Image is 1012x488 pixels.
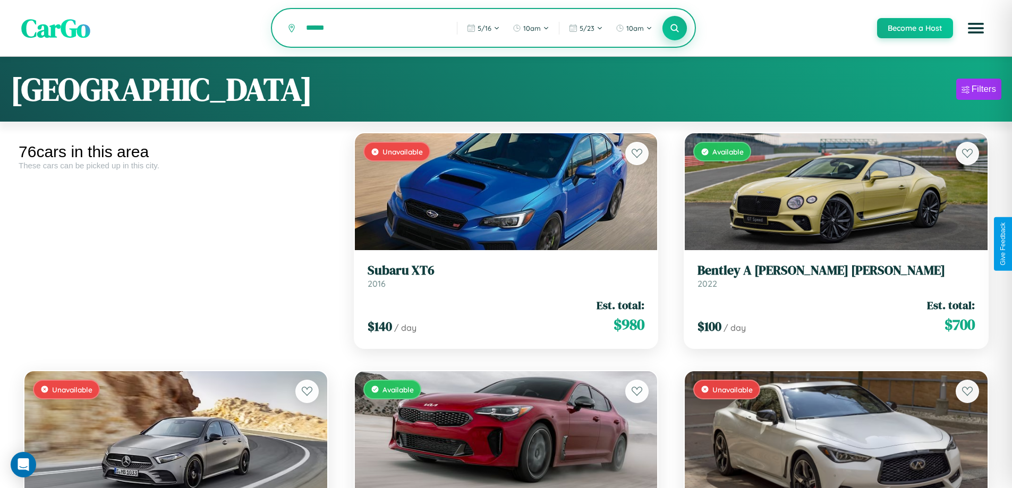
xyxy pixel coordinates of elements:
[507,20,555,37] button: 10am
[956,79,1001,100] button: Filters
[877,18,953,38] button: Become a Host
[52,385,92,394] span: Unavailable
[368,263,645,289] a: Subaru XT62016
[712,385,753,394] span: Unavailable
[972,84,996,95] div: Filters
[368,278,386,289] span: 2016
[698,278,717,289] span: 2022
[610,20,658,37] button: 10am
[564,20,608,37] button: 5/23
[19,143,333,161] div: 76 cars in this area
[21,11,90,46] span: CarGo
[999,222,1007,266] div: Give Feedback
[698,318,721,335] span: $ 100
[597,297,644,313] span: Est. total:
[394,322,416,333] span: / day
[927,297,975,313] span: Est. total:
[724,322,746,333] span: / day
[698,263,975,289] a: Bentley A [PERSON_NAME] [PERSON_NAME]2022
[11,452,36,477] div: Open Intercom Messenger
[368,263,645,278] h3: Subaru XT6
[368,318,392,335] span: $ 140
[580,24,594,32] span: 5 / 23
[382,385,414,394] span: Available
[698,263,975,278] h3: Bentley A [PERSON_NAME] [PERSON_NAME]
[11,67,312,111] h1: [GEOGRAPHIC_DATA]
[478,24,491,32] span: 5 / 16
[462,20,505,37] button: 5/16
[614,314,644,335] span: $ 980
[945,314,975,335] span: $ 700
[961,13,991,43] button: Open menu
[523,24,541,32] span: 10am
[626,24,644,32] span: 10am
[712,147,744,156] span: Available
[382,147,423,156] span: Unavailable
[19,161,333,170] div: These cars can be picked up in this city.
